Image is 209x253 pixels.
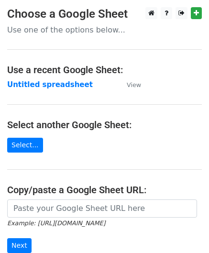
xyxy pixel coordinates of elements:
p: Use one of the options below... [7,25,202,35]
h4: Select another Google Sheet: [7,119,202,131]
a: Untitled spreadsheet [7,80,93,89]
iframe: Chat Widget [161,207,209,253]
a: Select... [7,138,43,153]
a: View [117,80,141,89]
h3: Choose a Google Sheet [7,7,202,21]
input: Paste your Google Sheet URL here [7,199,197,218]
small: View [127,81,141,88]
h4: Use a recent Google Sheet: [7,64,202,76]
small: Example: [URL][DOMAIN_NAME] [7,220,105,227]
input: Next [7,238,32,253]
h4: Copy/paste a Google Sheet URL: [7,184,202,196]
